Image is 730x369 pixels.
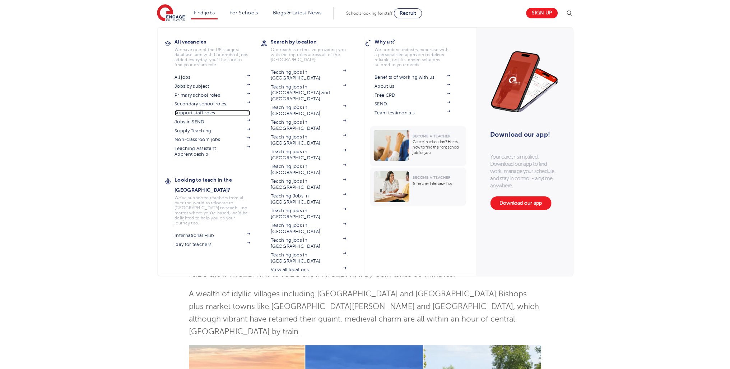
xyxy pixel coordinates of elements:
[175,233,250,238] a: International Hub
[271,178,346,190] a: Teaching jobs in [GEOGRAPHIC_DATA]
[271,149,346,161] a: Teaching jobs in [GEOGRAPHIC_DATA]
[175,175,261,225] a: Looking to teach in the [GEOGRAPHIC_DATA]?We've supported teachers from all over the world to rel...
[271,193,346,205] a: Teaching Jobs in [GEOGRAPHIC_DATA]
[175,83,250,89] a: Jobs by subject
[375,92,450,98] a: Free CPD
[490,153,558,189] p: Your career, simplified. Download our app to find work, manage your schedule, and stay in control...
[375,83,450,89] a: About us
[175,37,261,47] h3: All vacancies
[526,8,558,18] a: Sign up
[394,8,422,18] a: Recruit
[175,37,261,67] a: All vacanciesWe have one of the UK's largest database. and with hundreds of jobs added everyday. ...
[490,127,555,142] h3: Download our app!
[175,101,250,107] a: Secondary school roles
[273,10,322,15] a: Blogs & Latest News
[157,4,185,22] img: Engage Education
[175,92,250,98] a: Primary school roles
[175,242,250,247] a: iday for teachers
[271,69,346,81] a: Teaching jobs in [GEOGRAPHIC_DATA]
[375,74,450,80] a: Benefits of working with us
[271,267,346,273] a: View all locations
[413,134,450,138] span: Become a Teacher
[346,11,392,16] span: Schools looking for staff
[175,175,261,195] h3: Looking to teach in the [GEOGRAPHIC_DATA]?
[175,128,250,134] a: Supply Teaching
[271,37,357,47] h3: Search by location
[189,290,539,336] span: A wealth of idyllic villages including [GEOGRAPHIC_DATA] and [GEOGRAPHIC_DATA] Bishops plus marke...
[375,101,450,107] a: SEND
[194,10,215,15] a: Find jobs
[271,208,346,220] a: Teaching jobs in [GEOGRAPHIC_DATA]
[175,146,250,158] a: Teaching Assistant Apprenticeship
[229,10,258,15] a: For Schools
[175,110,250,116] a: Support staff roles
[375,37,461,47] h3: Why us?
[271,37,357,62] a: Search by locationOur reach is extensive providing you with the top roles across all of the [GEOG...
[271,237,346,249] a: Teaching jobs in [GEOGRAPHIC_DATA]
[413,139,462,155] p: Career in education? Here’s how to find the right school job for you
[370,168,468,206] a: Become a Teacher6 Teacher Interview Tips
[175,137,250,142] a: Non-classroom jobs
[400,10,416,16] span: Recruit
[271,84,346,102] a: Teaching jobs in [GEOGRAPHIC_DATA] and [GEOGRAPHIC_DATA]
[490,196,551,210] a: Download our app
[375,47,450,67] p: We combine industry expertise with a personalised approach to deliver reliable, results-driven so...
[375,110,450,116] a: Team testimonials
[370,126,468,166] a: Become a TeacherCareer in education? Here’s how to find the right school job for you
[175,119,250,125] a: Jobs in SEND
[413,176,450,179] span: Become a Teacher
[175,74,250,80] a: All jobs
[271,164,346,176] a: Teaching jobs in [GEOGRAPHIC_DATA]
[271,105,346,117] a: Teaching jobs in [GEOGRAPHIC_DATA]
[271,47,346,62] p: Our reach is extensive providing you with the top roles across all of the [GEOGRAPHIC_DATA]
[413,181,462,186] p: 6 Teacher Interview Tips
[375,37,461,67] a: Why us?We combine industry expertise with a personalised approach to deliver reliable, results-dr...
[271,252,346,264] a: Teaching jobs in [GEOGRAPHIC_DATA]
[175,195,250,225] p: We've supported teachers from all over the world to relocate to [GEOGRAPHIC_DATA] to teach - no m...
[271,119,346,131] a: Teaching jobs in [GEOGRAPHIC_DATA]
[175,47,250,67] p: We have one of the UK's largest database. and with hundreds of jobs added everyday. you'll be sur...
[271,223,346,234] a: Teaching jobs in [GEOGRAPHIC_DATA]
[271,134,346,146] a: Teaching jobs in [GEOGRAPHIC_DATA]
